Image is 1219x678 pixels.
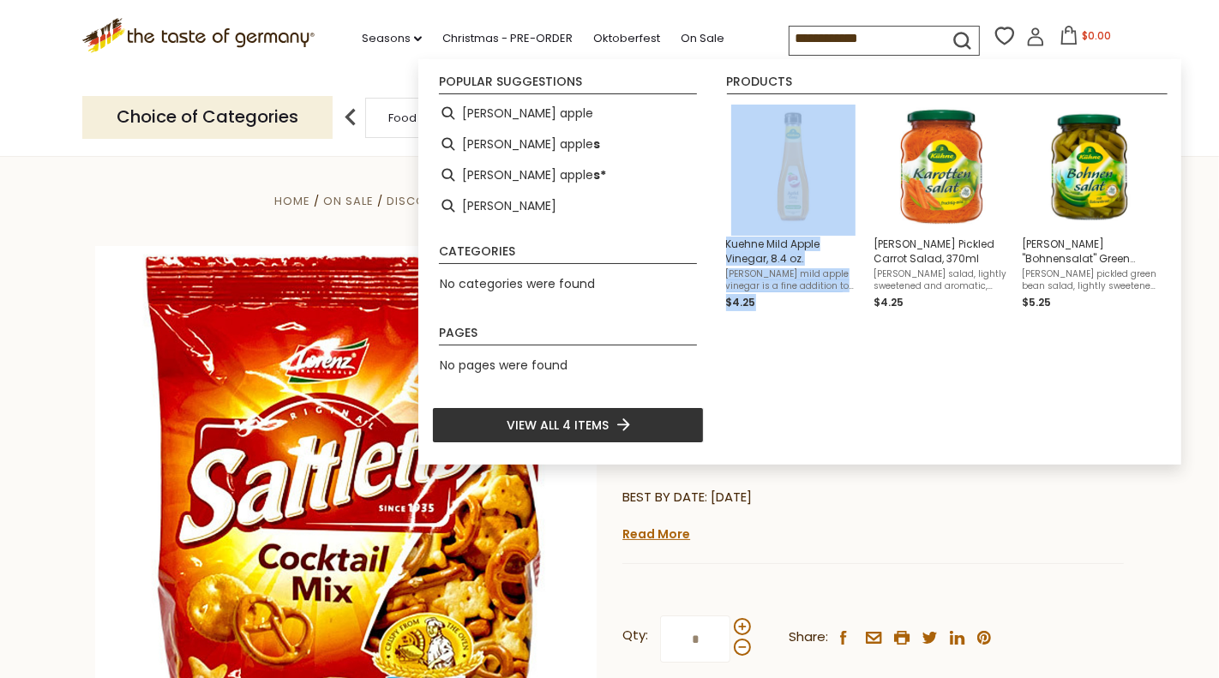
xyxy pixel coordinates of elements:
a: Oktoberfest [593,29,660,48]
a: Kuehne Pickled Green Bean Salad[PERSON_NAME] "Bohnensalat" Green Bean Salad, 11.5 oz.[PERSON_NAME... [1023,105,1157,311]
a: Food By Category [389,111,489,124]
li: Pages [439,327,697,345]
li: kuehne apples* [432,159,704,190]
span: View all 4 items [507,416,609,435]
a: On Sale [323,193,374,209]
strong: Qty: [622,625,648,646]
span: Kuehne Mild Apple Vinegar, 8.4 oz. [726,237,861,266]
div: Instant Search Results [418,59,1181,465]
span: No pages were found [440,357,567,374]
input: Qty: [660,615,730,663]
span: [PERSON_NAME] pickled green bean salad, lightly sweetened and aromatic, provides a quick an easy ... [1023,268,1157,292]
a: Seasons [362,29,422,48]
a: Home [274,193,310,209]
li: Popular suggestions [439,75,697,94]
img: Kuehne Pickled Green Bean Salad [1028,105,1152,229]
b: s [593,135,600,154]
span: [PERSON_NAME] Pickled Carrot Salad, 370ml [874,237,1009,266]
span: No categories were found [440,275,595,292]
span: [PERSON_NAME] mild apple vinegar is a fine addition to any salad, sauce, or soup. Made in [GEOGRA... [726,268,861,292]
li: Kuehne "Bohnensalat" Green Bean Salad, 11.5 oz. [1016,98,1164,318]
button: $0.00 [1048,26,1121,51]
span: $0.00 [1082,28,1111,43]
a: Kuhne Mild Apple VinegarKuehne Mild Apple Vinegar, 8.4 oz.[PERSON_NAME] mild apple vinegar is a f... [726,105,861,311]
span: [PERSON_NAME] salad, lightly sweetened and aromatic, provides a quick an easy addition to salads,... [874,268,1009,292]
a: Christmas - PRE-ORDER [442,29,573,48]
p: BEST BY DATE: [DATE] [622,487,1124,508]
li: kuehne apple [432,98,704,129]
li: View all 4 items [432,407,704,443]
li: kuehne apples [432,129,704,159]
img: Kuhne Mild Apple Vinegar [731,105,856,229]
li: Categories [439,245,697,264]
a: Discount Deals [387,193,490,209]
p: Choice of Categories [82,96,333,138]
a: On Sale [681,29,724,48]
li: Kuehne Pickled Carrot Salad, 370ml [868,98,1016,318]
span: $4.25 [726,295,756,309]
span: $4.25 [874,295,904,309]
span: $5.25 [1023,295,1052,309]
a: Read More [622,525,690,543]
li: Products [727,75,1168,94]
span: [PERSON_NAME] "Bohnensalat" Green Bean Salad, 11.5 oz. [1023,237,1157,266]
span: Share: [789,627,828,648]
a: [PERSON_NAME] Pickled Carrot Salad, 370ml[PERSON_NAME] salad, lightly sweetened and aromatic, pro... [874,105,1009,311]
li: Kuehne Mild Apple Vinegar, 8.4 oz. [719,98,868,318]
li: kuehne [432,190,704,221]
img: previous arrow [333,100,368,135]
